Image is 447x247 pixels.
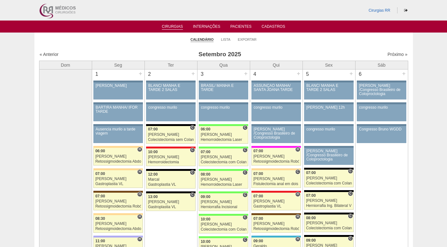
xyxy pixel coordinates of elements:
div: Key: Aviso [146,81,195,82]
span: Consultório [348,214,353,219]
div: Key: Aviso [199,102,248,104]
div: [PERSON_NAME] [95,199,141,203]
div: Key: Aviso [304,102,353,104]
div: Key: Bartira [251,168,301,170]
div: Retossigmoidectomia Abdominal VL [95,160,141,164]
span: 13:00 [148,195,158,199]
span: Hospital [137,147,142,152]
a: Ausencia murilo a tarde viagem [93,126,143,143]
span: Hospital [137,192,142,197]
a: H 07:00 [PERSON_NAME] Gastroplastia VL [251,193,301,210]
div: 6 [356,69,365,79]
a: H 08:30 [PERSON_NAME] Retossigmoidectomia Abdominal VL [93,215,143,233]
div: Key: Blanc [146,124,195,126]
div: [PERSON_NAME] [148,155,194,159]
div: 4 [250,69,260,79]
div: [PERSON_NAME] [95,154,141,159]
span: 09:00 [201,195,210,199]
a: Internações [193,24,221,31]
div: Key: Aviso [357,102,406,104]
div: Fistulectomia anal em dois tempos [253,182,299,186]
div: congresso murilo [254,105,299,110]
div: Key: Neomater [251,236,301,238]
h3: Setembro 2025 [128,50,312,59]
div: [PERSON_NAME] [201,155,246,159]
span: Consultório [243,192,247,197]
a: C 09:00 [PERSON_NAME] Herniorrafia Incisional [199,193,248,211]
a: congresso murilo [199,104,248,121]
div: [PERSON_NAME] [253,222,299,226]
a: C 13:00 [PERSON_NAME] Gastroplastia VL [146,193,195,211]
div: Retossigmoidectomia Robótica [95,204,141,208]
th: Dom [39,61,92,69]
div: BLANC/ MANHÃ E TARDE 2 SALAS [148,84,193,92]
div: Key: Aviso [304,81,353,82]
span: 07:00 [253,194,263,198]
a: C 07:00 [PERSON_NAME] Herniorrafia Ing. Bilateral VL [304,192,353,210]
div: Colecistectomia com Colangiografia VL [201,160,246,164]
div: Retossigmoidectomia Abdominal VL [95,227,141,231]
th: Sex [303,61,355,69]
div: [PERSON_NAME] [95,222,141,226]
div: [PERSON_NAME] /Congresso Brasileiro de Coloproctologia [254,127,299,140]
div: [PERSON_NAME] [253,177,299,181]
a: C 07:00 [PERSON_NAME] Colecistectomia com Colangiografia VL [199,148,248,166]
span: Consultório [190,148,195,153]
div: [PERSON_NAME] [148,200,194,204]
span: Consultório [348,236,353,241]
div: Key: Santa Joana [93,191,143,193]
div: Gastroplastia VL [253,204,299,208]
div: [PERSON_NAME] [253,154,299,159]
span: 12:00 [148,172,158,177]
a: Pacientes [230,24,251,31]
div: + [191,69,196,78]
span: Consultório [295,169,300,174]
span: Hospital [137,169,142,174]
div: congresso murilo [359,105,404,110]
div: [PERSON_NAME] [201,222,246,226]
div: Key: Assunção [146,147,195,148]
a: H 07:00 [PERSON_NAME] Retossigmoidectomia Robótica [251,215,301,233]
a: Lista [221,37,231,42]
span: Consultório [243,170,247,175]
div: [PERSON_NAME] /Congresso Brasileiro de Coloproctologia [306,149,351,162]
div: [PERSON_NAME] [95,177,141,181]
th: Ter [144,61,197,69]
div: 1 [92,69,102,79]
span: 09:00 [253,239,263,243]
a: congresso murilo [357,104,406,121]
a: [PERSON_NAME] /Congresso Brasileiro de Coloproctologia [357,82,406,99]
span: 10:00 [201,217,210,221]
a: congresso murilo [146,104,195,121]
div: Key: Aviso [304,146,353,148]
div: Key: Assunção [251,191,301,193]
div: Key: Blanc [304,213,353,214]
a: H 07:00 [PERSON_NAME] Gastroplastia VL [93,170,143,188]
span: 11:00 [95,239,105,243]
div: Retossigmoidectomia Robótica [253,160,299,164]
span: Consultório [348,169,353,174]
div: Key: Aviso [93,102,143,104]
a: H 07:00 [PERSON_NAME] Retossigmoidectomia Robótica [251,148,301,166]
div: [PERSON_NAME] /Congresso Brasileiro de Coloproctologia [359,84,404,96]
div: 2 [145,69,155,79]
div: Key: Brasil [199,236,248,238]
div: Colecistectomia com Colangiografia VL [201,227,246,232]
div: Key: Brasil [199,147,248,148]
div: Key: Blanc [146,169,195,171]
div: [PERSON_NAME] [96,84,141,88]
div: [PERSON_NAME] [306,176,352,180]
a: C 07:00 [PERSON_NAME] Fistulectomia anal em dois tempos [251,170,301,188]
th: Seg [92,61,144,69]
a: Calendário [191,37,214,42]
div: Herniorrafia Incisional [201,205,246,209]
a: [PERSON_NAME] /Congresso Brasileiro de Coloproctologia [304,148,353,165]
span: Consultório [243,125,247,130]
div: Key: Brasil [199,169,248,171]
div: Herniorrafia Ing. Bilateral VL [306,204,352,208]
th: Qui [250,61,303,69]
a: Próximo » [387,52,407,57]
span: 10:00 [148,150,158,154]
div: Key: Bartira [93,146,143,148]
div: Key: Brasil [199,124,248,126]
